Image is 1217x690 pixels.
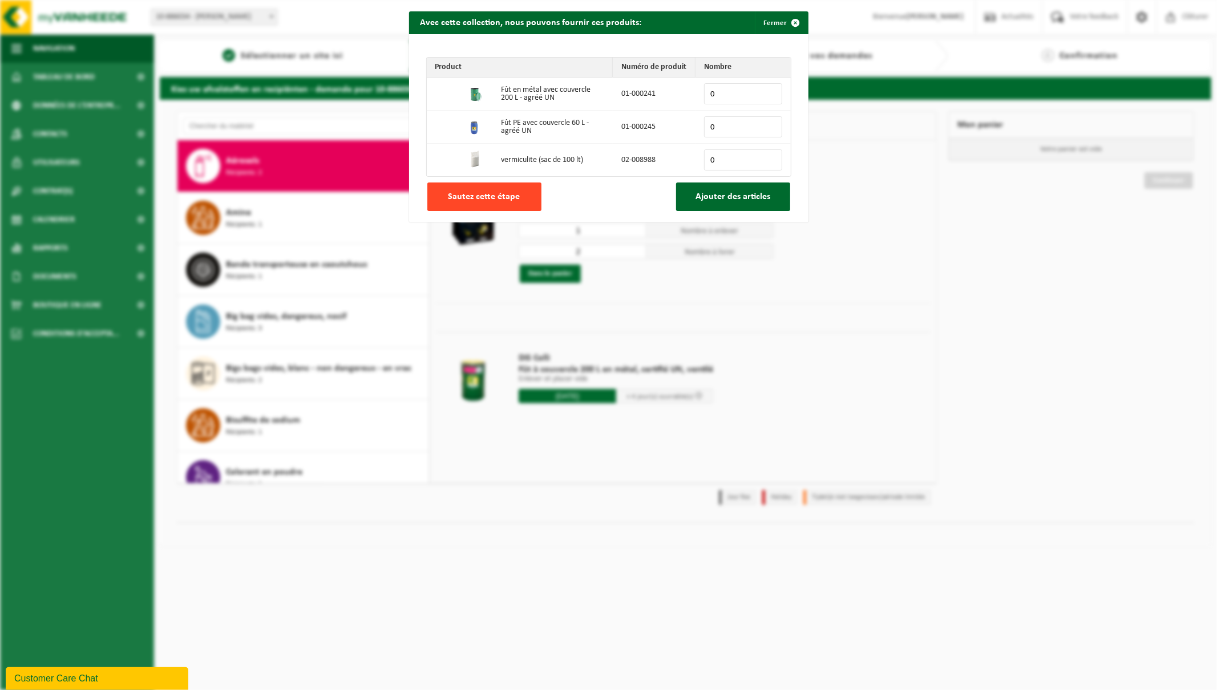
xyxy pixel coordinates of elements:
td: vermiculite (sac de 100 lt) [493,144,613,176]
button: Ajouter des articles [676,182,790,211]
td: Fût PE avec couvercle 60 L - agréé UN [493,111,613,144]
th: Product [427,58,613,78]
img: 01-000241 [466,84,484,102]
h2: Avec cette collection, nous pouvons fournir ces produits: [409,11,653,33]
button: Sautez cette étape [427,182,541,211]
button: Fermer [755,11,807,34]
iframe: chat widget [6,665,191,690]
img: 02-008988 [466,150,484,168]
td: 02-008988 [613,144,696,176]
th: Numéro de produit [613,58,696,78]
span: Ajouter des articles [696,192,770,201]
td: 01-000241 [613,78,696,111]
td: 01-000245 [613,111,696,144]
th: Nombre [696,58,790,78]
img: 01-000245 [466,117,484,135]
span: Sautez cette étape [448,192,520,201]
td: Fût en métal avec couvercle 200 L - agréé UN [493,78,613,111]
